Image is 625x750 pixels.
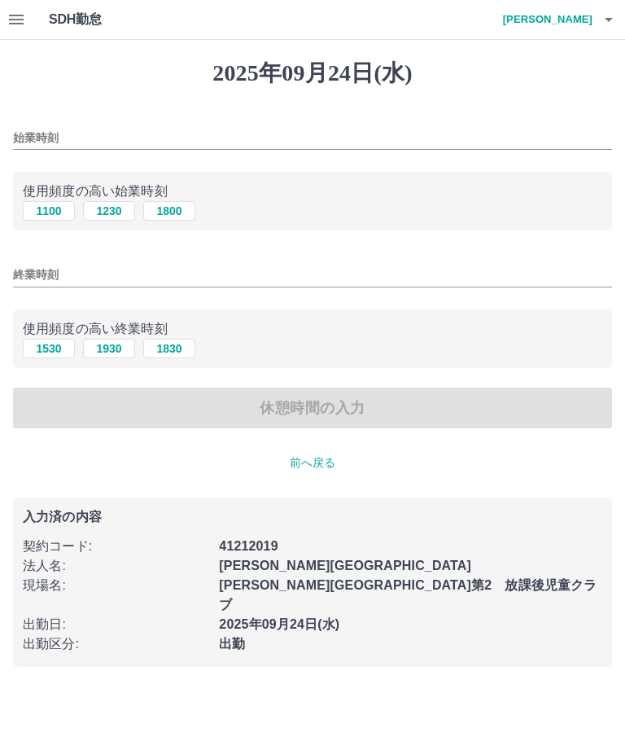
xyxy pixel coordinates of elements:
[219,637,245,651] b: 出勤
[143,201,195,221] button: 1800
[219,539,278,553] b: 41212019
[23,556,209,576] p: 法人名 :
[219,559,471,572] b: [PERSON_NAME][GEOGRAPHIC_DATA]
[23,537,209,556] p: 契約コード :
[219,578,597,612] b: [PERSON_NAME][GEOGRAPHIC_DATA]第2 放課後児童クラブ
[143,339,195,358] button: 1830
[83,339,135,358] button: 1930
[23,511,602,524] p: 入力済の内容
[23,319,602,339] p: 使用頻度の高い終業時刻
[23,576,209,595] p: 現場名 :
[83,201,135,221] button: 1230
[23,634,209,654] p: 出勤区分 :
[219,617,339,631] b: 2025年09月24日(水)
[23,201,75,221] button: 1100
[23,339,75,358] button: 1530
[23,182,602,201] p: 使用頻度の高い始業時刻
[23,615,209,634] p: 出勤日 :
[13,454,612,471] p: 前へ戻る
[13,59,612,87] h1: 2025年09月24日(水)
